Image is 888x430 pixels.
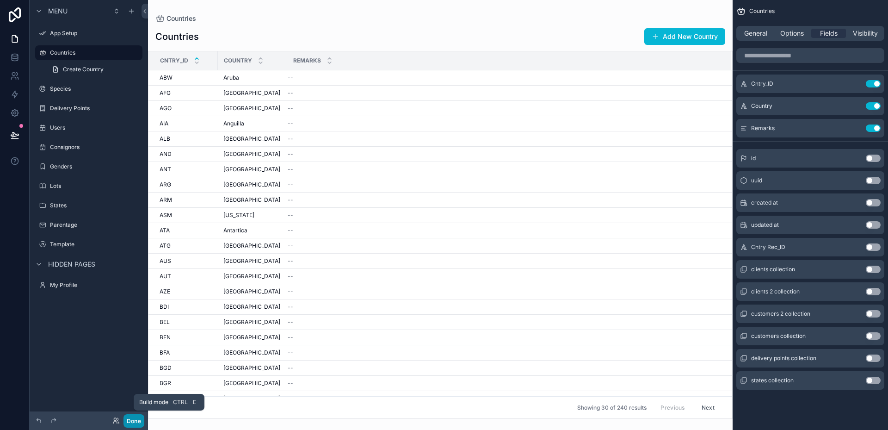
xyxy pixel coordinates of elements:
[751,310,810,318] span: customers 2 collection
[223,242,282,249] a: [GEOGRAPHIC_DATA]
[223,135,280,143] span: [GEOGRAPHIC_DATA]
[160,380,212,387] a: BGR
[160,257,212,265] a: AUS
[751,355,816,362] span: delivery points collection
[50,49,137,56] label: Countries
[223,166,282,173] a: [GEOGRAPHIC_DATA]
[288,273,293,280] span: --
[288,135,720,143] a: --
[35,237,142,252] a: Template
[780,29,804,38] span: Options
[288,150,293,158] span: --
[160,349,170,356] span: BFA
[288,227,720,234] a: --
[223,257,282,265] a: [GEOGRAPHIC_DATA]
[288,380,720,387] a: --
[223,212,282,219] a: [US_STATE]
[160,196,172,204] span: ARM
[50,163,141,170] label: Genders
[223,364,282,372] a: [GEOGRAPHIC_DATA]
[35,159,142,174] a: Genders
[160,257,171,265] span: AUS
[160,242,212,249] a: ATG
[160,288,170,295] span: AZE
[223,181,280,188] span: [GEOGRAPHIC_DATA]
[160,196,212,204] a: ARM
[160,380,171,387] span: BGR
[160,105,212,112] a: AGO
[288,105,293,112] span: --
[751,125,775,132] span: Remarks
[160,227,212,234] a: ATA
[223,380,282,387] a: [GEOGRAPHIC_DATA]
[577,404,647,411] span: Showing 30 of 240 results
[160,74,212,81] a: ABW
[35,278,142,293] a: My Profile
[288,242,720,249] a: --
[288,349,720,356] a: --
[35,120,142,135] a: Users
[160,273,212,280] a: AUT
[223,303,282,311] a: [GEOGRAPHIC_DATA]
[160,120,212,127] a: AIA
[288,257,720,265] a: --
[166,14,196,23] span: Countries
[160,89,171,97] span: AFG
[749,7,775,15] span: Countries
[288,120,293,127] span: --
[751,221,779,229] span: updated at
[223,349,280,356] span: [GEOGRAPHIC_DATA]
[223,227,247,234] span: Antartica
[288,395,293,402] span: --
[50,202,141,209] label: States
[50,241,141,248] label: Template
[160,212,172,219] span: ASM
[123,414,144,428] button: Done
[288,196,293,204] span: --
[223,334,280,341] span: [GEOGRAPHIC_DATA]
[160,318,170,326] span: BEL
[820,29,838,38] span: Fields
[160,288,212,295] a: AZE
[751,288,800,295] span: clients 2 collection
[288,318,720,326] a: --
[288,380,293,387] span: --
[288,120,720,127] a: --
[35,101,142,116] a: Delivery Points
[751,332,806,340] span: customers collection
[223,273,280,280] span: [GEOGRAPHIC_DATA]
[223,89,280,97] span: [GEOGRAPHIC_DATA]
[695,400,721,415] button: Next
[288,273,720,280] a: --
[160,135,212,143] a: ALB
[288,181,720,188] a: --
[160,181,212,188] a: ARG
[223,89,282,97] a: [GEOGRAPHIC_DATA]
[160,74,173,81] span: ABW
[160,273,171,280] span: AUT
[751,80,773,87] span: Cntry_ID
[160,303,169,311] span: BDI
[288,303,720,311] a: --
[223,74,282,81] a: Aruba
[223,273,282,280] a: [GEOGRAPHIC_DATA]
[160,57,188,64] span: Cntry_ID
[50,124,141,131] label: Users
[160,181,171,188] span: ARG
[853,29,878,38] span: Visibility
[155,30,199,43] h1: Countries
[288,288,720,295] a: --
[160,89,212,97] a: AFG
[288,135,293,143] span: --
[160,334,212,341] a: BEN
[160,364,172,372] span: BGD
[160,212,212,219] a: ASM
[48,6,68,16] span: Menu
[288,166,720,173] a: --
[223,212,254,219] span: [US_STATE]
[223,318,280,326] span: [GEOGRAPHIC_DATA]
[50,221,141,229] label: Parentage
[223,166,280,173] span: [GEOGRAPHIC_DATA]
[223,288,282,295] a: [GEOGRAPHIC_DATA]
[172,398,189,407] span: Ctrl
